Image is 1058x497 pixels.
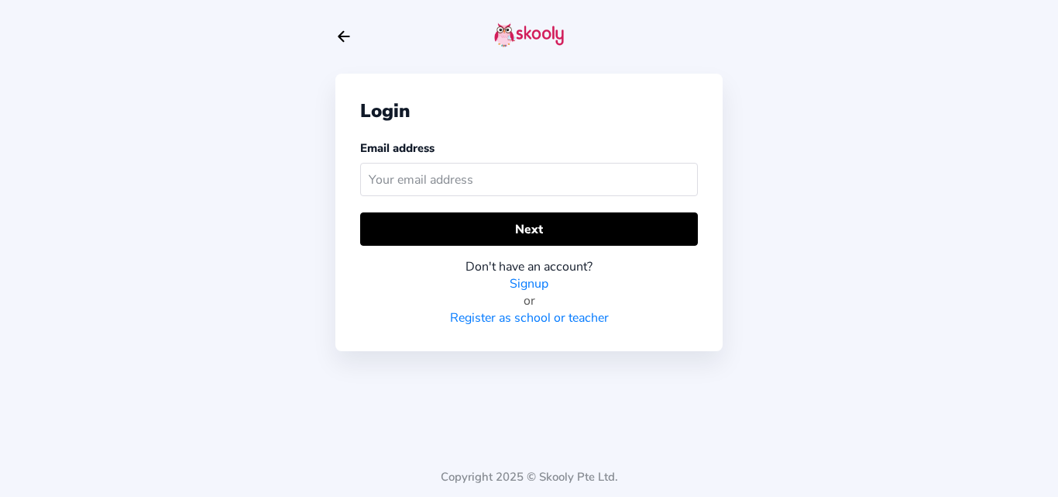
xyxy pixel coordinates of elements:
[360,98,698,123] div: Login
[494,22,564,47] img: skooly-logo.png
[335,28,352,45] button: arrow back outline
[450,309,609,326] a: Register as school or teacher
[360,212,698,246] button: Next
[360,163,698,196] input: Your email address
[360,258,698,275] div: Don't have an account?
[360,292,698,309] div: or
[510,275,548,292] a: Signup
[360,140,435,156] label: Email address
